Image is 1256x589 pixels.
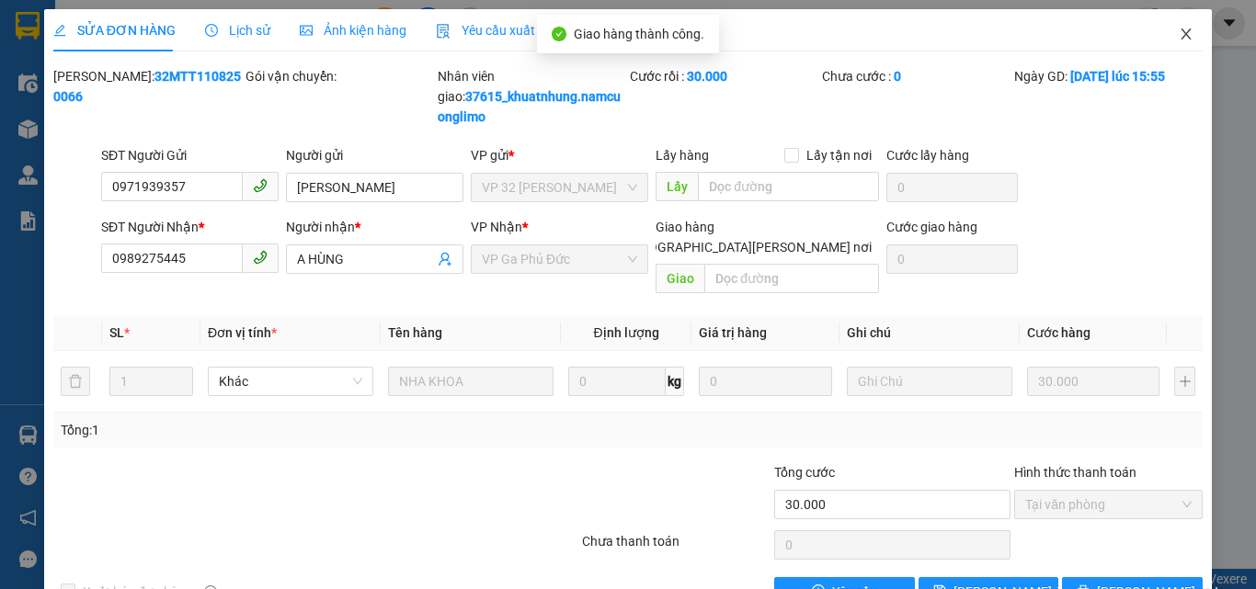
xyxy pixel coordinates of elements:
[1014,465,1136,480] label: Hình thức thanh toán
[286,217,463,237] div: Người nhận
[847,367,1012,396] input: Ghi Chú
[61,367,90,396] button: delete
[388,367,554,396] input: VD: Bàn, Ghế
[698,172,879,201] input: Dọc đường
[552,27,566,41] span: check-circle
[438,252,452,266] span: user-add
[1070,69,1165,84] b: [DATE] lúc 15:55
[436,23,630,38] span: Yêu cầu xuất hóa đơn điện tử
[53,24,66,37] span: edit
[1160,9,1212,61] button: Close
[471,145,648,165] div: VP gửi
[53,66,242,107] div: [PERSON_NAME]:
[699,325,767,340] span: Giá trị hàng
[471,220,522,234] span: VP Nhận
[822,66,1011,86] div: Chưa cước :
[101,217,279,237] div: SĐT Người Nhận
[1179,27,1193,41] span: close
[886,220,977,234] label: Cước giao hàng
[388,325,442,340] span: Tên hàng
[109,325,124,340] span: SL
[886,148,969,163] label: Cước lấy hàng
[253,178,268,193] span: phone
[656,220,714,234] span: Giao hàng
[438,66,626,127] div: Nhân viên giao:
[286,145,463,165] div: Người gửi
[630,66,818,86] div: Cước rồi :
[53,23,176,38] span: SỬA ĐƠN HÀNG
[886,173,1018,202] input: Cước lấy hàng
[894,69,901,84] b: 0
[101,145,279,165] div: SĐT Người Gửi
[656,148,709,163] span: Lấy hàng
[1027,367,1159,396] input: 0
[61,420,486,440] div: Tổng: 1
[436,24,451,39] img: icon
[839,315,1020,351] th: Ghi chú
[300,23,406,38] span: Ảnh kiện hàng
[1014,66,1203,86] div: Ngày GD:
[666,367,684,396] span: kg
[774,465,835,480] span: Tổng cước
[219,368,362,395] span: Khác
[208,325,277,340] span: Đơn vị tính
[656,264,704,293] span: Giao
[300,24,313,37] span: picture
[205,23,270,38] span: Lịch sử
[687,69,727,84] b: 30.000
[438,89,621,124] b: 37615_khuatnhung.namcuonglimo
[593,325,658,340] span: Định lượng
[886,244,1018,274] input: Cước giao hàng
[699,367,831,396] input: 0
[656,172,698,201] span: Lấy
[245,66,434,86] div: Gói vận chuyển:
[799,145,879,165] span: Lấy tận nơi
[1027,325,1090,340] span: Cước hàng
[1174,367,1195,396] button: plus
[580,531,772,563] div: Chưa thanh toán
[704,264,879,293] input: Dọc đường
[253,250,268,265] span: phone
[482,174,637,201] span: VP 32 Mạc Thái Tổ
[205,24,218,37] span: clock-circle
[574,27,704,41] span: Giao hàng thành công.
[482,245,637,273] span: VP Ga Phủ Đức
[621,237,879,257] span: [GEOGRAPHIC_DATA][PERSON_NAME] nơi
[1025,491,1192,518] span: Tại văn phòng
